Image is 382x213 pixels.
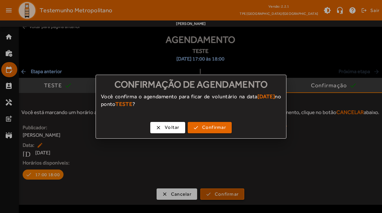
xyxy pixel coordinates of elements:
[165,124,180,131] span: Voltar
[188,122,232,133] button: Confirmar
[150,122,185,133] button: Voltar
[114,79,268,90] span: Confirmação de agendamento
[115,101,132,107] strong: TESTE
[257,93,275,100] strong: [DATE]
[96,93,286,114] div: Você confirma o agendamento para ficar de voluntário na data no ponto ?
[202,124,226,131] span: Confirmar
